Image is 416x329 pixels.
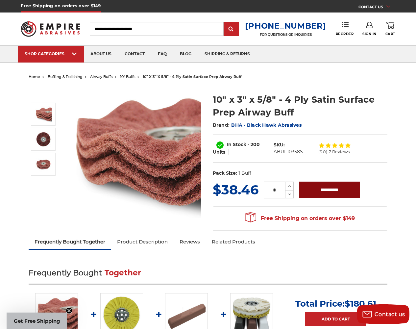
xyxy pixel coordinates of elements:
span: Cart [385,32,395,36]
a: BHA - Black Hawk Abrasives [231,122,302,128]
dd: 1 Buff [238,170,251,177]
a: [PHONE_NUMBER] [245,21,326,31]
a: 10" buffs [120,74,135,79]
span: Reorder [336,32,354,36]
div: Get Free ShippingClose teaser [7,313,67,329]
span: Units [213,149,225,155]
a: Reviews [174,235,206,249]
span: Sign In [362,32,377,36]
img: Empire Abrasives [21,17,80,40]
a: home [29,74,40,79]
span: $38.46 [213,182,258,198]
img: 10 inch satin surface prep airway buffing wheel [35,131,52,147]
a: Add to Cart [305,312,366,326]
input: Submit [225,23,238,36]
p: Total Price: [295,298,376,309]
a: faq [151,46,173,63]
span: Get Free Shipping [14,318,60,324]
a: blog [173,46,198,63]
button: Close teaser [66,307,72,314]
a: Product Description [111,235,174,249]
span: In Stock [227,141,246,147]
span: $180.61 [345,298,376,309]
dt: SKU: [274,141,285,148]
img: 10" x 3" x 5/8" - 4 Ply Satin Surface Prep Airway Buff [70,86,201,218]
span: - [248,141,249,147]
span: Frequently Bought [29,268,102,277]
a: Cart [385,22,395,36]
a: about us [84,46,118,63]
span: 2 Reviews [329,150,350,154]
span: Together [105,268,141,277]
h1: 10" x 3" x 5/8" - 4 Ply Satin Surface Prep Airway Buff [213,93,387,119]
div: SHOP CATEGORIES [25,51,77,56]
span: Free Shipping on orders over $149 [245,212,355,225]
span: Contact us [375,311,405,317]
a: contact [118,46,151,63]
span: 200 [251,141,260,147]
a: Frequently Bought Together [29,235,111,249]
button: Contact us [357,304,409,324]
dt: Pack Size: [213,170,237,177]
img: 10" x 3" x 5/8" - 4 Ply Satin Surface Prep Airway Buff [35,106,52,122]
a: buffing & polishing [48,74,83,79]
p: FOR QUESTIONS OR INQUIRIES [245,33,326,37]
img: 10 inch satin finish non woven airway buff [35,156,52,172]
span: Brand: [213,122,230,128]
span: (5.0) [318,150,327,154]
a: shipping & returns [198,46,257,63]
span: 10" x 3" x 5/8" - 4 ply satin surface prep airway buff [143,74,241,79]
a: CONTACT US [358,3,395,13]
a: Related Products [206,235,261,249]
dd: ABUF10358S [274,148,303,155]
a: Reorder [336,22,354,36]
a: airway buffs [90,74,112,79]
